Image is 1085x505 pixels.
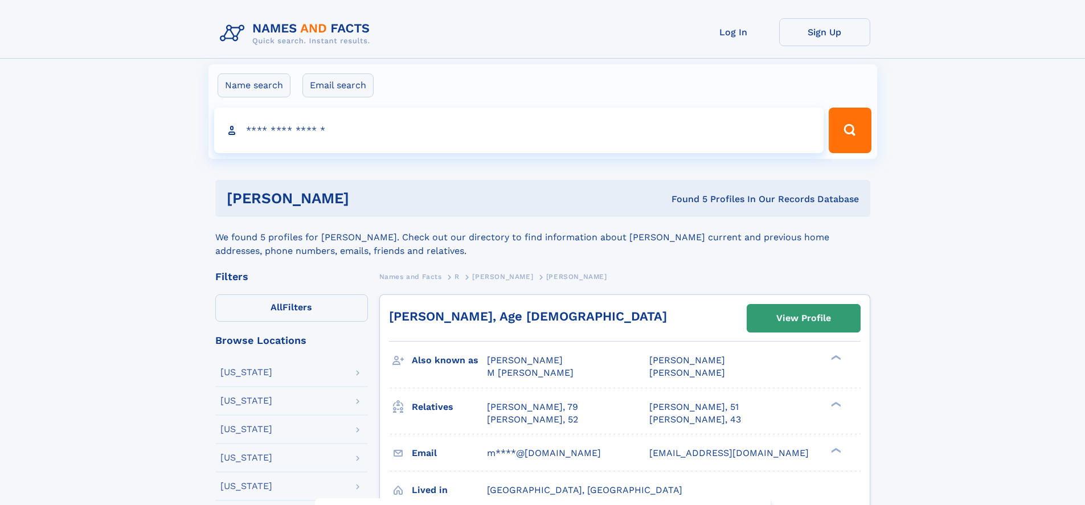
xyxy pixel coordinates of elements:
span: M [PERSON_NAME] [487,367,574,378]
div: [US_STATE] [220,425,272,434]
span: All [271,302,282,313]
span: [PERSON_NAME] [649,355,725,366]
label: Filters [215,294,368,322]
div: [US_STATE] [220,396,272,405]
a: Names and Facts [379,269,442,284]
h1: [PERSON_NAME] [227,191,510,206]
div: View Profile [776,305,831,331]
div: We found 5 profiles for [PERSON_NAME]. Check out our directory to find information about [PERSON_... [215,217,870,258]
a: [PERSON_NAME], Age [DEMOGRAPHIC_DATA] [389,309,667,323]
div: [US_STATE] [220,368,272,377]
label: Name search [218,73,290,97]
div: [US_STATE] [220,453,272,462]
a: [PERSON_NAME], 51 [649,401,739,413]
span: [PERSON_NAME] [472,273,533,281]
span: [PERSON_NAME] [487,355,563,366]
button: Search Button [829,108,871,153]
img: Logo Names and Facts [215,18,379,49]
div: ❯ [828,446,842,454]
div: Browse Locations [215,335,368,346]
a: [PERSON_NAME], 52 [487,413,578,426]
input: search input [214,108,824,153]
h3: Relatives [412,397,487,417]
h3: Also known as [412,351,487,370]
a: R [455,269,460,284]
span: [PERSON_NAME] [546,273,607,281]
div: [US_STATE] [220,482,272,491]
span: [EMAIL_ADDRESS][DOMAIN_NAME] [649,447,809,458]
span: [PERSON_NAME] [649,367,725,378]
a: [PERSON_NAME], 43 [649,413,741,426]
a: [PERSON_NAME] [472,269,533,284]
span: R [455,273,460,281]
div: Filters [215,272,368,282]
label: Email search [302,73,374,97]
span: [GEOGRAPHIC_DATA], [GEOGRAPHIC_DATA] [487,485,682,495]
div: ❯ [828,354,842,362]
div: ❯ [828,400,842,408]
div: Found 5 Profiles In Our Records Database [510,193,859,206]
a: View Profile [747,305,860,332]
a: [PERSON_NAME], 79 [487,401,578,413]
a: Sign Up [779,18,870,46]
h3: Email [412,444,487,463]
a: Log In [688,18,779,46]
h3: Lived in [412,481,487,500]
